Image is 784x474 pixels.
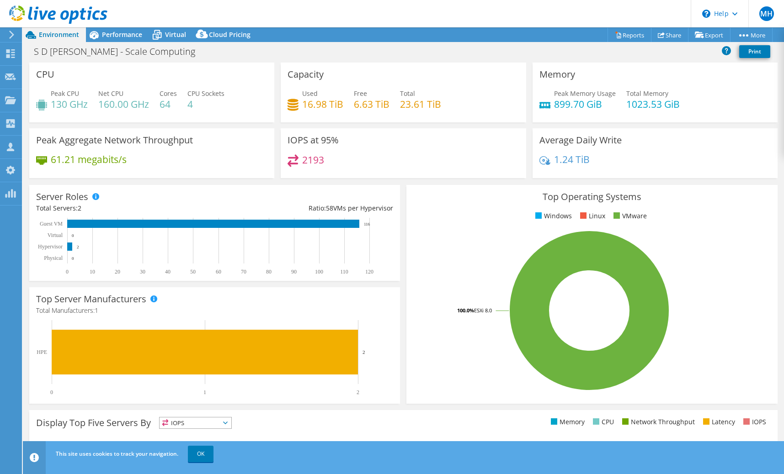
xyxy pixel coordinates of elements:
[160,417,231,428] span: IOPS
[187,99,224,109] h4: 4
[72,256,74,261] text: 0
[354,89,367,98] span: Free
[759,6,774,21] span: MH
[56,450,178,458] span: This site uses cookies to track your navigation.
[165,30,186,39] span: Virtual
[102,30,142,39] span: Performance
[620,417,695,427] li: Network Throughput
[288,135,339,145] h3: IOPS at 95%
[554,99,616,109] h4: 899.70 GiB
[190,269,196,275] text: 50
[364,222,370,226] text: 116
[554,154,590,164] h4: 1.24 TiB
[611,211,647,221] li: VMware
[215,203,394,213] div: Ratio: VMs per Hypervisor
[554,89,616,98] span: Peak Memory Usage
[36,192,88,202] h3: Server Roles
[539,69,575,79] h3: Memory
[457,307,474,314] tspan: 100.0%
[188,446,213,462] a: OK
[36,69,54,79] h3: CPU
[77,245,79,249] text: 2
[608,28,651,42] a: Reports
[51,89,79,98] span: Peak CPU
[165,269,171,275] text: 40
[40,221,63,227] text: Guest VM
[302,99,343,109] h4: 16.98 TiB
[591,417,614,427] li: CPU
[474,307,492,314] tspan: ESXi 8.0
[291,269,297,275] text: 90
[578,211,605,221] li: Linux
[44,255,63,261] text: Physical
[302,89,318,98] span: Used
[209,30,251,39] span: Cloud Pricing
[533,211,572,221] li: Windows
[115,269,120,275] text: 20
[66,269,69,275] text: 0
[326,204,333,212] span: 58
[39,30,79,39] span: Environment
[36,305,393,316] h4: Total Manufacturers:
[302,155,324,165] h4: 2193
[365,269,373,275] text: 120
[36,135,193,145] h3: Peak Aggregate Network Throughput
[701,417,735,427] li: Latency
[51,99,88,109] h4: 130 GHz
[98,89,123,98] span: Net CPU
[98,99,149,109] h4: 160.00 GHz
[160,99,177,109] h4: 64
[315,269,323,275] text: 100
[72,233,74,238] text: 0
[340,269,348,275] text: 110
[37,349,47,355] text: HPE
[241,269,246,275] text: 70
[36,294,146,304] h3: Top Server Manufacturers
[30,47,209,57] h1: S D [PERSON_NAME] - Scale Computing
[266,269,272,275] text: 80
[702,10,710,18] svg: \n
[730,28,773,42] a: More
[51,154,127,164] h4: 61.21 megabits/s
[539,135,622,145] h3: Average Daily Write
[400,89,415,98] span: Total
[48,232,63,238] text: Virtual
[78,204,81,212] span: 2
[549,417,585,427] li: Memory
[288,69,324,79] h3: Capacity
[651,28,688,42] a: Share
[626,89,668,98] span: Total Memory
[739,45,770,58] a: Print
[38,243,63,250] text: Hypervisor
[216,269,221,275] text: 60
[187,89,224,98] span: CPU Sockets
[90,269,95,275] text: 10
[741,417,766,427] li: IOPS
[203,389,206,395] text: 1
[140,269,145,275] text: 30
[357,389,359,395] text: 2
[363,349,365,355] text: 2
[354,99,389,109] h4: 6.63 TiB
[688,28,731,42] a: Export
[400,99,441,109] h4: 23.61 TiB
[36,203,215,213] div: Total Servers:
[50,389,53,395] text: 0
[160,89,177,98] span: Cores
[95,306,98,315] span: 1
[413,192,770,202] h3: Top Operating Systems
[626,99,680,109] h4: 1023.53 GiB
